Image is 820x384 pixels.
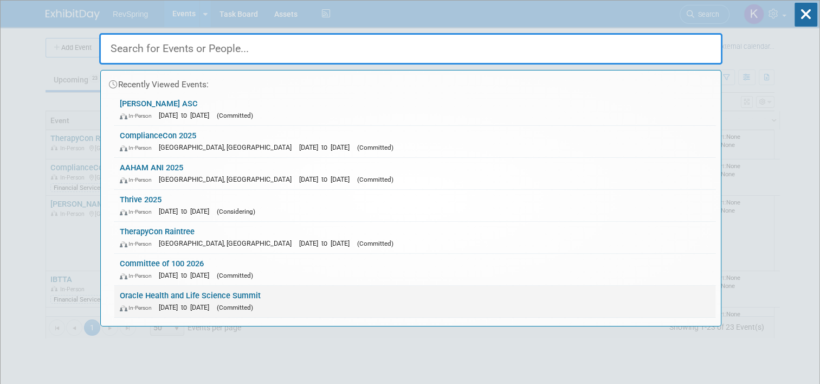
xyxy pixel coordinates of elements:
[114,286,715,317] a: Oracle Health and Life Science Summit In-Person [DATE] to [DATE] (Committed)
[114,222,715,253] a: TherapyCon Raintree In-Person [GEOGRAPHIC_DATA], [GEOGRAPHIC_DATA] [DATE] to [DATE] (Committed)
[120,144,157,151] span: In-Person
[120,272,157,279] span: In-Person
[159,175,297,183] span: [GEOGRAPHIC_DATA], [GEOGRAPHIC_DATA]
[120,208,157,215] span: In-Person
[217,272,253,279] span: (Committed)
[357,240,393,247] span: (Committed)
[159,239,297,247] span: [GEOGRAPHIC_DATA], [GEOGRAPHIC_DATA]
[114,94,715,125] a: [PERSON_NAME] ASC In-Person [DATE] to [DATE] (Committed)
[159,143,297,151] span: [GEOGRAPHIC_DATA], [GEOGRAPHIC_DATA]
[159,271,215,279] span: [DATE] to [DATE]
[120,304,157,311] span: In-Person
[120,240,157,247] span: In-Person
[159,207,215,215] span: [DATE] to [DATE]
[357,176,393,183] span: (Committed)
[217,304,253,311] span: (Committed)
[114,190,715,221] a: Thrive 2025 In-Person [DATE] to [DATE] (Considering)
[99,33,722,65] input: Search for Events or People...
[299,175,355,183] span: [DATE] to [DATE]
[106,71,715,94] div: Recently Viewed Events:
[159,303,215,311] span: [DATE] to [DATE]
[299,239,355,247] span: [DATE] to [DATE]
[217,112,253,119] span: (Committed)
[159,111,215,119] span: [DATE] to [DATE]
[114,254,715,285] a: Committee of 100 2026 In-Person [DATE] to [DATE] (Committed)
[120,112,157,119] span: In-Person
[114,158,715,189] a: AAHAM ANI 2025 In-Person [GEOGRAPHIC_DATA], [GEOGRAPHIC_DATA] [DATE] to [DATE] (Committed)
[217,208,255,215] span: (Considering)
[114,126,715,157] a: ComplianceCon 2025 In-Person [GEOGRAPHIC_DATA], [GEOGRAPHIC_DATA] [DATE] to [DATE] (Committed)
[120,176,157,183] span: In-Person
[299,143,355,151] span: [DATE] to [DATE]
[357,144,393,151] span: (Committed)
